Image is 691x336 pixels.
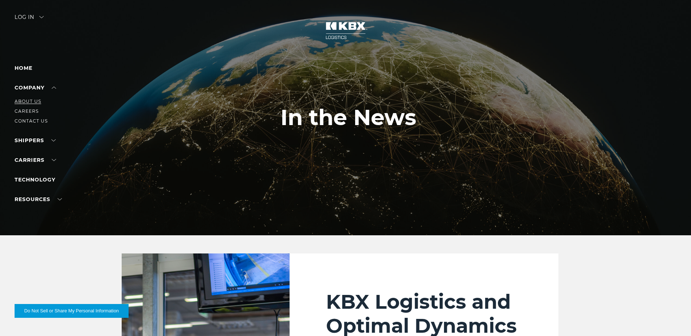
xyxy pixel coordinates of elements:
[15,84,56,91] a: Company
[15,196,62,203] a: RESOURCES
[15,99,41,104] a: About Us
[15,157,56,163] a: Carriers
[318,15,373,47] img: kbx logo
[15,65,32,71] a: Home
[280,105,416,130] h1: In the News
[15,108,39,114] a: Careers
[15,176,55,183] a: Technology
[39,16,44,18] img: arrow
[15,137,56,144] a: SHIPPERS
[15,304,129,318] button: Do Not Sell or Share My Personal Information
[15,118,48,124] a: Contact Us
[15,15,44,25] div: Log in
